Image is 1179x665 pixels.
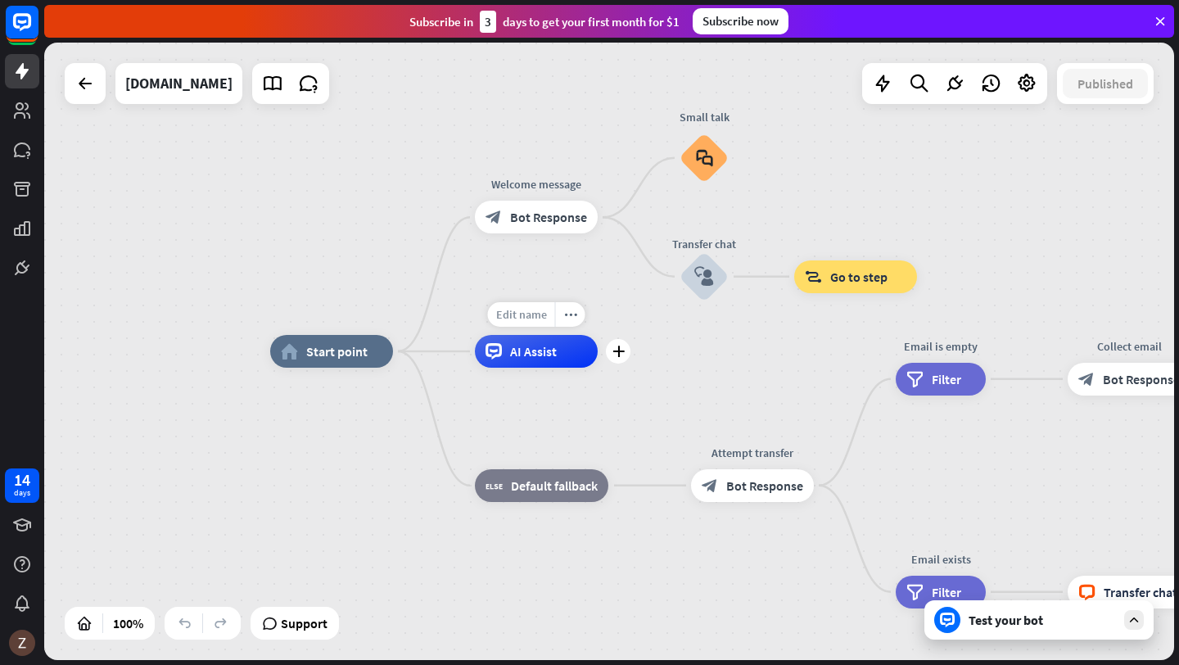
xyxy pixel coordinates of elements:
[281,343,298,360] i: home_2
[480,11,496,33] div: 3
[496,307,547,322] span: Edit name
[726,477,803,494] span: Bot Response
[932,371,961,387] span: Filter
[486,477,503,494] i: block_fallback
[281,610,327,636] span: Support
[702,477,718,494] i: block_bot_response
[693,8,788,34] div: Subscribe now
[510,343,557,360] span: AI Assist
[805,269,822,285] i: block_goto
[906,371,924,387] i: filter
[830,269,888,285] span: Go to step
[14,473,30,487] div: 14
[564,309,577,321] i: more_horiz
[667,109,741,125] div: Small talk
[1078,584,1095,600] i: block_livechat
[510,209,587,225] span: Bot Response
[906,584,924,600] i: filter
[486,209,502,225] i: block_bot_response
[969,612,1116,628] div: Test your bot
[306,343,368,360] span: Start point
[125,63,233,104] div: renderforest.com
[13,7,62,56] button: Open LiveChat chat widget
[1104,584,1177,600] span: Transfer chat
[511,477,598,494] span: Default fallback
[883,551,998,568] div: Email exists
[5,468,39,503] a: 14 days
[409,11,680,33] div: Subscribe in days to get your first month for $1
[612,346,625,357] i: plus
[463,176,610,192] div: Welcome message
[696,149,713,167] i: block_faq
[694,267,714,287] i: block_user_input
[14,487,30,499] div: days
[883,338,998,355] div: Email is empty
[932,584,961,600] span: Filter
[108,610,148,636] div: 100%
[655,236,753,252] div: Transfer chat
[1063,69,1148,98] button: Published
[679,445,826,461] div: Attempt transfer
[1078,371,1095,387] i: block_bot_response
